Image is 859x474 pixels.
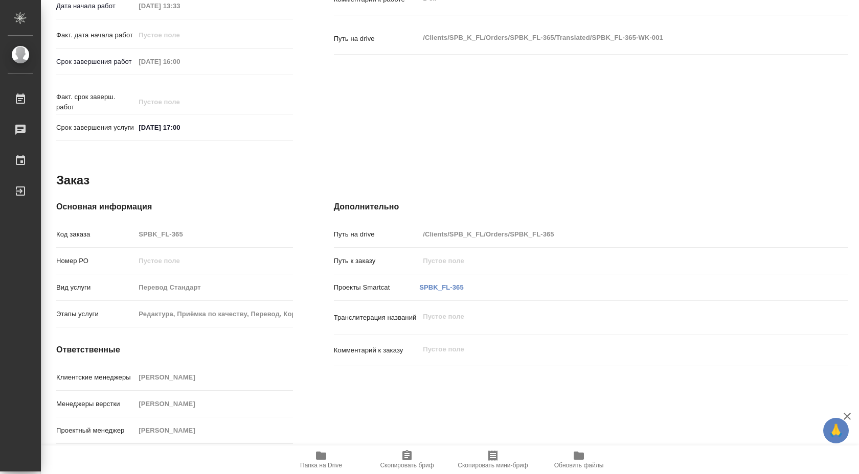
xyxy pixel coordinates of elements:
p: Срок завершения услуги [56,123,135,133]
h4: Ответственные [56,344,293,356]
span: Скопировать мини-бриф [458,462,528,469]
p: Вид услуги [56,282,135,293]
p: Путь к заказу [334,256,420,266]
p: Комментарий к заказу [334,345,420,355]
p: Клиентские менеджеры [56,372,135,383]
input: Пустое поле [135,28,224,42]
p: Факт. срок заверш. работ [56,92,135,112]
p: Проекты Smartcat [334,282,420,293]
h4: Дополнительно [334,201,848,213]
button: Скопировать мини-бриф [450,445,536,474]
span: Папка на Drive [300,462,342,469]
input: Пустое поле [135,396,292,411]
input: Пустое поле [135,94,224,109]
h2: Заказ [56,172,89,188]
p: Факт. дата начала работ [56,30,135,40]
p: Путь на drive [334,229,420,240]
h4: Основная информация [56,201,293,213]
input: Пустое поле [419,227,805,242]
button: Обновить файлы [536,445,622,474]
p: Путь на drive [334,34,420,44]
a: SPBK_FL-365 [419,283,464,291]
button: Скопировать бриф [364,445,450,474]
p: Проектный менеджер [56,425,135,436]
p: Менеджеры верстки [56,399,135,409]
input: Пустое поле [419,253,805,268]
span: Скопировать бриф [380,462,434,469]
p: Транслитерация названий [334,313,420,323]
input: Пустое поле [135,306,292,321]
button: Папка на Drive [278,445,364,474]
p: Код заказа [56,229,135,240]
p: Срок завершения работ [56,57,135,67]
input: Пустое поле [135,423,292,438]
button: 🙏 [823,418,849,443]
input: Пустое поле [135,253,292,268]
span: Обновить файлы [554,462,604,469]
span: 🙏 [827,420,845,441]
textarea: /Clients/SPB_K_FL/Orders/SPBK_FL-365/Translated/SPBK_FL-365-WK-001 [419,29,805,46]
input: Пустое поле [135,227,292,242]
input: Пустое поле [135,280,292,295]
input: Пустое поле [135,54,224,69]
input: ✎ Введи что-нибудь [135,120,224,135]
p: Этапы услуги [56,309,135,319]
p: Дата начала работ [56,1,135,11]
input: Пустое поле [135,370,292,385]
p: Номер РО [56,256,135,266]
